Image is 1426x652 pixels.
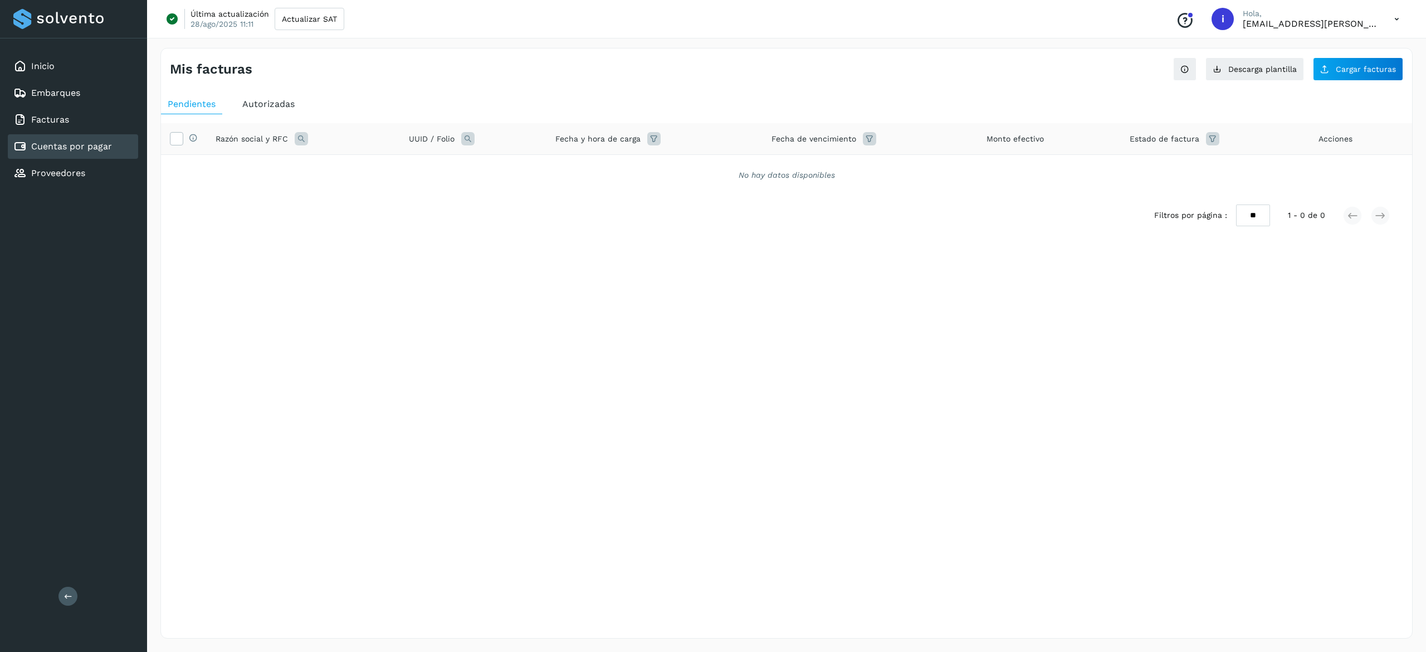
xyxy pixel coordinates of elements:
span: Descarga plantilla [1228,65,1297,73]
a: Inicio [31,61,55,71]
div: Facturas [8,108,138,132]
button: Descarga plantilla [1205,57,1304,81]
span: Fecha de vencimiento [771,133,856,145]
p: ikm@vink.com.mx [1243,18,1376,29]
span: Autorizadas [242,99,295,109]
div: Proveedores [8,161,138,186]
a: Facturas [31,114,69,125]
h4: Mis facturas [170,61,252,77]
a: Embarques [31,87,80,98]
p: 28/ago/2025 11:11 [191,19,253,29]
span: Estado de factura [1130,133,1199,145]
button: Cargar facturas [1313,57,1403,81]
div: No hay datos disponibles [175,169,1398,181]
span: Cargar facturas [1336,65,1396,73]
span: Acciones [1318,133,1352,145]
a: Proveedores [31,168,85,178]
span: Filtros por página : [1154,210,1227,221]
span: Pendientes [168,99,216,109]
div: Inicio [8,54,138,79]
button: Actualizar SAT [275,8,344,30]
span: Razón social y RFC [216,133,288,145]
a: Cuentas por pagar [31,141,112,152]
span: Actualizar SAT [282,15,337,23]
p: Hola, [1243,9,1376,18]
span: Monto efectivo [987,133,1044,145]
span: UUID / Folio [409,133,455,145]
span: Fecha y hora de carga [555,133,641,145]
p: Última actualización [191,9,269,19]
div: Cuentas por pagar [8,134,138,159]
span: 1 - 0 de 0 [1288,210,1325,221]
div: Embarques [8,81,138,105]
